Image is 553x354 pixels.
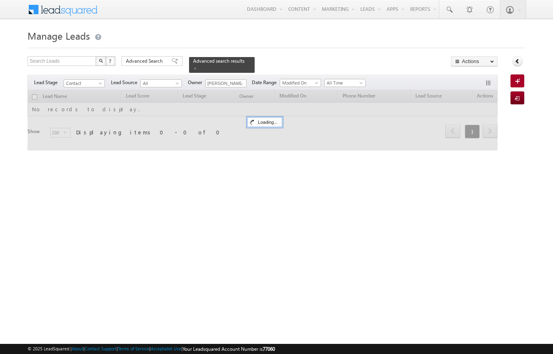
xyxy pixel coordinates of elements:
div: Loading... [247,117,282,127]
span: Owner [188,79,205,86]
a: Acceptable Use [151,346,181,351]
button: Actions [451,56,498,66]
a: Contact Support [85,346,117,351]
a: About [72,346,83,351]
span: © 2025 LeadSquared | | | | | [28,345,275,353]
span: ? [109,57,113,64]
a: All [140,79,182,87]
span: Advanced Search [126,57,165,65]
a: Contact [64,79,105,87]
a: Show All Items [236,80,246,88]
a: Terms of Service [118,346,149,351]
input: Type to Search [205,79,247,87]
span: All Time [325,79,363,87]
span: Advanced search results [193,58,245,64]
span: Manage Leads [28,29,90,42]
span: Lead Source [111,79,140,86]
a: Modified On [280,79,321,87]
span: 77060 [263,346,275,352]
a: All Time [324,79,366,87]
span: Contact [64,80,102,87]
span: Modified On [280,79,319,87]
span: All [141,80,179,87]
span: Your Leadsquared Account Number is [183,346,275,352]
img: Search [99,59,103,63]
button: ? [106,56,115,66]
span: Date Range [252,79,280,86]
span: Lead Stage [34,79,64,86]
